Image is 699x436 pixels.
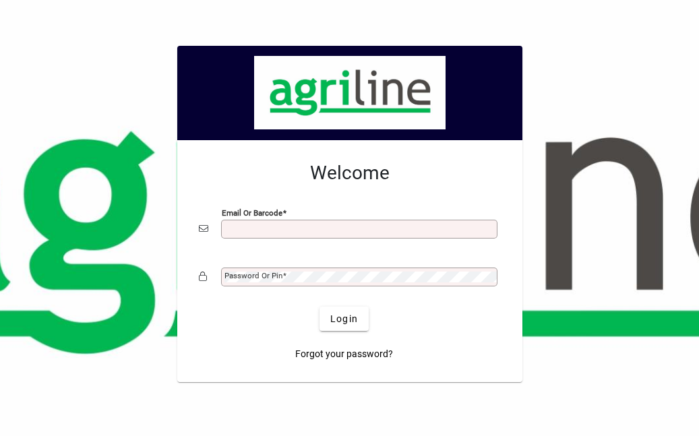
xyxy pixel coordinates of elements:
[199,162,501,185] h2: Welcome
[295,347,393,361] span: Forgot your password?
[320,307,369,331] button: Login
[222,208,282,218] mat-label: Email or Barcode
[330,312,358,326] span: Login
[224,271,282,280] mat-label: Password or Pin
[290,342,398,366] a: Forgot your password?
